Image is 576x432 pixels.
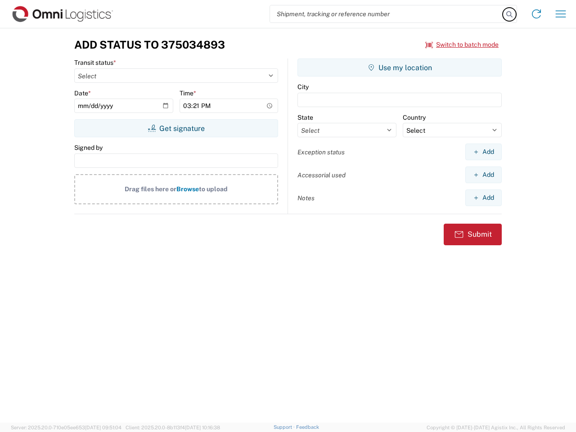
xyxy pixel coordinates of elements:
[297,113,313,121] label: State
[74,58,116,67] label: Transit status
[465,144,502,160] button: Add
[126,425,220,430] span: Client: 2025.20.0-8b113f4
[199,185,228,193] span: to upload
[180,89,196,97] label: Time
[125,185,176,193] span: Drag files here or
[296,424,319,430] a: Feedback
[297,148,345,156] label: Exception status
[297,171,346,179] label: Accessorial used
[427,423,565,432] span: Copyright © [DATE]-[DATE] Agistix Inc., All Rights Reserved
[444,224,502,245] button: Submit
[297,58,502,76] button: Use my location
[403,113,426,121] label: Country
[11,425,121,430] span: Server: 2025.20.0-710e05ee653
[74,144,103,152] label: Signed by
[297,83,309,91] label: City
[85,425,121,430] span: [DATE] 09:51:04
[425,37,499,52] button: Switch to batch mode
[74,119,278,137] button: Get signature
[185,425,220,430] span: [DATE] 10:16:38
[74,38,225,51] h3: Add Status to 375034893
[465,166,502,183] button: Add
[465,189,502,206] button: Add
[176,185,199,193] span: Browse
[297,194,315,202] label: Notes
[74,89,91,97] label: Date
[270,5,503,22] input: Shipment, tracking or reference number
[274,424,296,430] a: Support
